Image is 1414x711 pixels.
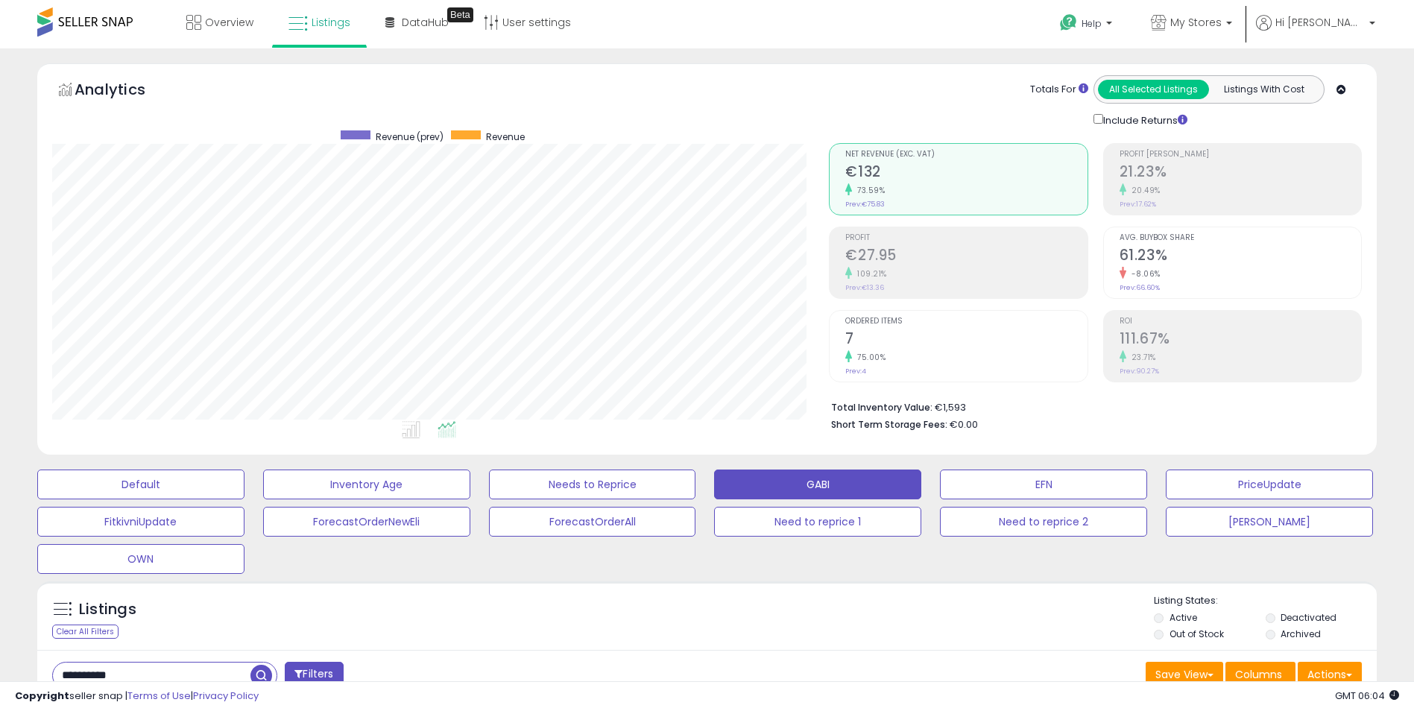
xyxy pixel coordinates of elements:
[127,689,191,703] a: Terms of Use
[486,130,525,143] span: Revenue
[1275,15,1365,30] span: Hi [PERSON_NAME]
[489,470,696,499] button: Needs to Reprice
[845,163,1087,183] h2: €132
[831,397,1351,415] li: €1,593
[1126,268,1161,279] small: -8.06%
[1120,330,1361,350] h2: 111.67%
[1170,611,1197,624] label: Active
[1170,15,1222,30] span: My Stores
[1170,628,1224,640] label: Out of Stock
[845,283,884,292] small: Prev: €13.36
[285,662,343,688] button: Filters
[15,689,69,703] strong: Copyright
[1030,83,1088,97] div: Totals For
[1120,200,1156,209] small: Prev: 17.62%
[1281,611,1336,624] label: Deactivated
[1120,234,1361,242] span: Avg. Buybox Share
[1154,594,1377,608] p: Listing States:
[1256,15,1375,48] a: Hi [PERSON_NAME]
[1120,151,1361,159] span: Profit [PERSON_NAME]
[1059,13,1078,32] i: Get Help
[1082,17,1102,30] span: Help
[1120,283,1160,292] small: Prev: 66.60%
[845,200,885,209] small: Prev: €75.83
[845,247,1087,267] h2: €27.95
[1166,507,1373,537] button: [PERSON_NAME]
[1208,80,1319,99] button: Listings With Cost
[1098,80,1209,99] button: All Selected Listings
[1146,662,1223,687] button: Save View
[845,367,866,376] small: Prev: 4
[15,689,259,704] div: seller snap | |
[263,470,470,499] button: Inventory Age
[1048,2,1127,48] a: Help
[1126,185,1161,196] small: 20.49%
[1298,662,1362,687] button: Actions
[845,330,1087,350] h2: 7
[402,15,449,30] span: DataHub
[312,15,350,30] span: Listings
[714,507,921,537] button: Need to reprice 1
[37,544,244,574] button: OWN
[940,507,1147,537] button: Need to reprice 2
[714,470,921,499] button: GABI
[1120,317,1361,326] span: ROI
[1120,163,1361,183] h2: 21.23%
[831,401,932,414] b: Total Inventory Value:
[940,470,1147,499] button: EFN
[845,317,1087,326] span: Ordered Items
[489,507,696,537] button: ForecastOrderAll
[376,130,444,143] span: Revenue (prev)
[263,507,470,537] button: ForecastOrderNewEli
[852,352,886,363] small: 75.00%
[1225,662,1295,687] button: Columns
[845,151,1087,159] span: Net Revenue (Exc. VAT)
[852,185,885,196] small: 73.59%
[1120,367,1159,376] small: Prev: 90.27%
[1082,111,1205,128] div: Include Returns
[1126,352,1156,363] small: 23.71%
[75,79,174,104] h5: Analytics
[1235,667,1282,682] span: Columns
[1120,247,1361,267] h2: 61.23%
[37,507,244,537] button: FitkivniUpdate
[950,417,978,432] span: €0.00
[52,625,119,639] div: Clear All Filters
[193,689,259,703] a: Privacy Policy
[1166,470,1373,499] button: PriceUpdate
[447,7,473,22] div: Tooltip anchor
[831,418,947,431] b: Short Term Storage Fees:
[845,234,1087,242] span: Profit
[852,268,887,279] small: 109.21%
[37,470,244,499] button: Default
[1335,689,1399,703] span: 2025-10-13 06:04 GMT
[205,15,253,30] span: Overview
[1281,628,1321,640] label: Archived
[79,599,136,620] h5: Listings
